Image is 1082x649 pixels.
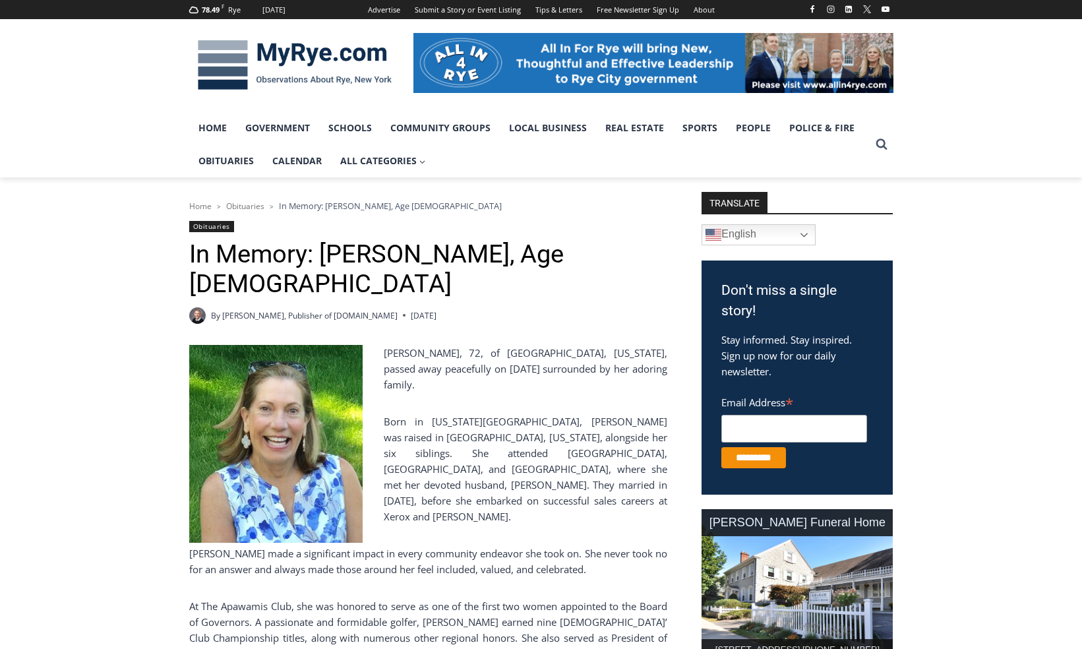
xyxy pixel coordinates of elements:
span: All Categories [340,154,426,168]
a: Obituaries [189,144,263,177]
img: en [706,227,721,243]
div: [DATE] [262,4,286,16]
strong: TRANSLATE [702,192,767,213]
a: Calendar [263,144,331,177]
span: In Memory: [PERSON_NAME], Age [DEMOGRAPHIC_DATA] [279,200,502,212]
span: F [222,3,224,10]
a: Community Groups [381,111,500,144]
div: Rye [228,4,241,16]
img: All in for Rye [413,33,893,92]
a: Linkedin [841,1,857,17]
label: Email Address [721,389,867,413]
p: [PERSON_NAME], 72, of [GEOGRAPHIC_DATA], [US_STATE], passed away peacefully on [DATE] surrounded ... [189,345,667,392]
img: MyRye.com [189,31,400,100]
p: Born in [US_STATE][GEOGRAPHIC_DATA], [PERSON_NAME] was raised in [GEOGRAPHIC_DATA], [US_STATE], a... [189,414,667,524]
a: Local Business [500,111,596,144]
p: [PERSON_NAME] made a significant impact in every community endeavor she took on. She never took n... [189,545,667,577]
a: Obituaries [226,201,264,212]
a: X [859,1,875,17]
a: All Categories [331,144,435,177]
a: Home [189,201,212,212]
a: Police & Fire [780,111,864,144]
a: Author image [189,307,206,324]
p: Stay informed. Stay inspired. Sign up now for our daily newsletter. [721,332,873,379]
a: YouTube [878,1,893,17]
span: > [217,202,221,211]
a: Government [236,111,319,144]
nav: Primary Navigation [189,111,870,178]
span: 78.49 [202,5,220,15]
h1: In Memory: [PERSON_NAME], Age [DEMOGRAPHIC_DATA] [189,239,667,299]
a: Real Estate [596,111,673,144]
a: Instagram [823,1,839,17]
a: Facebook [804,1,820,17]
div: [PERSON_NAME] Funeral Home [702,509,893,536]
h3: Don't miss a single story! [721,280,873,322]
a: [PERSON_NAME], Publisher of [DOMAIN_NAME] [222,310,398,321]
a: Schools [319,111,381,144]
a: Sports [673,111,727,144]
time: [DATE] [411,309,436,322]
a: English [702,224,816,245]
img: Obituary - Maryanne Bardwil Lynch IMG_5518 [189,345,363,543]
a: Obituaries [189,221,234,232]
span: By [211,309,220,322]
a: Home [189,111,236,144]
nav: Breadcrumbs [189,199,667,212]
button: View Search Form [870,133,893,156]
span: > [270,202,274,211]
a: People [727,111,780,144]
